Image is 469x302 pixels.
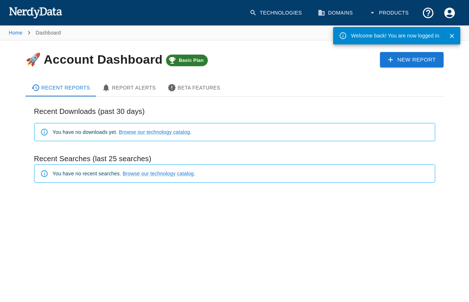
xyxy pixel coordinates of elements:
[166,52,208,66] a: Basic Plan
[25,52,208,66] h4: 🚀 Account Dashboard
[34,153,435,164] h6: Recent Searches (last 25 searches)
[439,2,460,24] button: Account Settings
[245,2,308,24] a: Technologies
[417,2,439,24] button: Support and Documentation
[119,129,190,135] a: Browse our technology catalog
[31,83,90,92] div: Recent Reports
[9,25,61,40] nav: breadcrumb
[380,52,444,67] a: New Report
[9,5,62,20] img: NerdyData.com
[446,31,457,41] button: Close
[122,171,194,176] a: Browse our technology catalog
[9,30,23,36] a: Home
[351,29,441,42] div: Welcome back! You are now logged in.
[53,126,191,139] div: You have no downloads yet. .
[53,167,195,180] div: You have no recent searches. .
[174,57,208,63] span: Basic Plan
[167,83,221,92] div: Beta Features
[314,2,359,24] a: Domains
[102,83,156,92] div: Report Alerts
[34,106,435,117] h6: Recent Downloads (past 30 days)
[364,2,415,24] button: Products
[36,29,61,36] p: Dashboard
